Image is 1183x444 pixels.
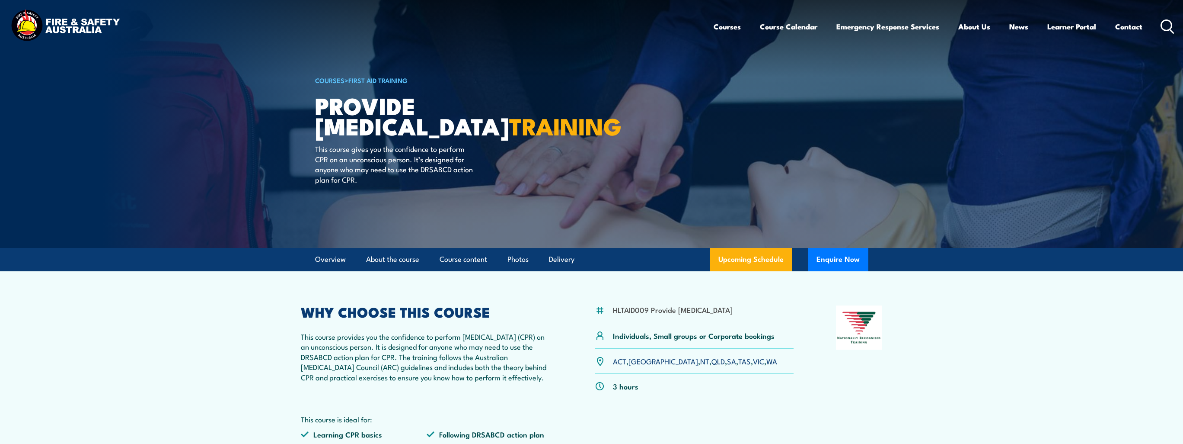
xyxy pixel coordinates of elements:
a: Photos [507,248,529,271]
a: News [1009,15,1028,38]
h1: Provide [MEDICAL_DATA] [315,95,529,135]
p: This course is ideal for: [301,414,553,424]
a: Courses [714,15,741,38]
button: Enquire Now [808,248,868,271]
li: HLTAID009 Provide [MEDICAL_DATA] [613,305,733,315]
a: [GEOGRAPHIC_DATA] [628,356,698,366]
p: This course gives you the confidence to perform CPR on an unconscious person. It’s designed for a... [315,144,473,184]
a: Overview [315,248,346,271]
a: Delivery [549,248,574,271]
p: This course provides you the confidence to perform [MEDICAL_DATA] (CPR) on an unconscious person.... [301,331,553,382]
li: Following DRSABCD action plan [427,429,553,439]
a: QLD [711,356,725,366]
a: Course content [440,248,487,271]
a: First Aid Training [348,75,408,85]
a: COURSES [315,75,344,85]
a: TAS [738,356,751,366]
a: Emergency Response Services [836,15,939,38]
img: Nationally Recognised Training logo. [836,306,883,350]
p: , , , , , , , [613,356,777,366]
p: Individuals, Small groups or Corporate bookings [613,331,775,341]
h2: WHY CHOOSE THIS COURSE [301,306,553,318]
p: 3 hours [613,381,638,391]
a: About Us [958,15,990,38]
a: ACT [613,356,626,366]
a: WA [766,356,777,366]
li: Learning CPR basics [301,429,427,439]
a: NT [700,356,709,366]
a: VIC [753,356,764,366]
h6: > [315,75,529,85]
a: Learner Portal [1047,15,1096,38]
strong: TRAINING [509,107,622,143]
a: Contact [1115,15,1142,38]
a: Course Calendar [760,15,817,38]
a: About the course [366,248,419,271]
a: SA [727,356,736,366]
a: Upcoming Schedule [710,248,792,271]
